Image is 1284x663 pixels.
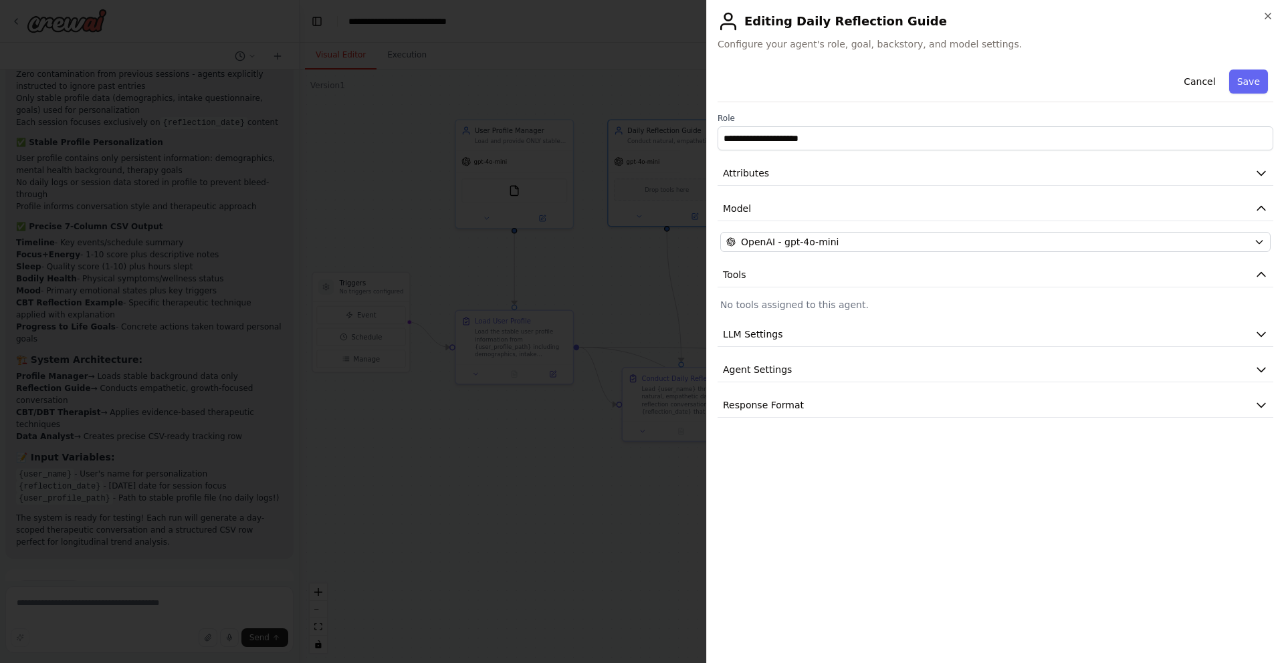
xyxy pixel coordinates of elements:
span: OpenAI - gpt-4o-mini [741,235,839,249]
span: Attributes [723,166,769,180]
button: Agent Settings [718,358,1273,382]
span: Response Format [723,398,804,412]
button: Save [1229,70,1268,94]
span: Agent Settings [723,363,792,376]
button: Response Format [718,393,1273,418]
button: OpenAI - gpt-4o-mini [720,232,1271,252]
span: Configure your agent's role, goal, backstory, and model settings. [718,37,1273,51]
button: Tools [718,263,1273,287]
span: LLM Settings [723,327,783,341]
span: Tools [723,268,746,281]
button: Model [718,196,1273,221]
button: LLM Settings [718,322,1273,347]
h2: Editing Daily Reflection Guide [718,11,1273,32]
span: Model [723,202,751,215]
button: Cancel [1176,70,1223,94]
label: Role [718,113,1273,124]
p: No tools assigned to this agent. [720,298,1271,311]
button: Attributes [718,161,1273,186]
